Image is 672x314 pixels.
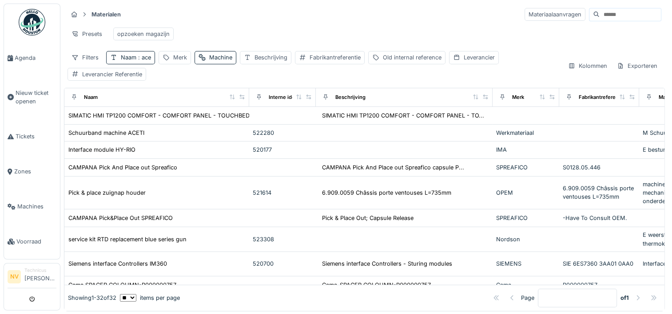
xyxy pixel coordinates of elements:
div: Naam [121,53,151,62]
div: Old internal reference [383,53,441,62]
div: Leverancier Referentie [82,70,142,78]
div: Merk [173,53,187,62]
div: Fabrikantreferentie [579,94,625,101]
div: Showing 1 - 32 of 32 [68,294,116,302]
div: SPREAFICO [496,163,556,172]
div: Technicus [24,267,56,274]
span: Zones [14,167,56,176]
div: Werkmateriaal [496,129,556,137]
div: Presets [68,27,106,40]
div: Beschrijving [335,94,366,101]
div: 523308 [253,235,312,243]
span: Agenda [15,54,56,62]
div: Cama-SPACER COLOUMN-P000000757 [322,281,431,289]
div: Naam [84,94,98,101]
div: SIMATIC HMI TP1200 COMFORT - COMFORT PANEL - TOUCHBEDIENING - 12'' BREEDBEELD TFT-DISPLAY - PROFI... [68,111,540,120]
strong: of 1 [620,294,629,302]
div: Nordson [496,235,556,243]
a: Machines [4,189,60,224]
div: service kit RTD replacement blue series gun [68,235,187,243]
li: NV [8,270,21,283]
div: 520700 [253,259,312,268]
a: Nieuw ticket openen [4,75,60,119]
div: Kolommen [564,59,611,72]
div: CAMPANA Pick And Place out Spreafico [68,163,177,172]
a: Zones [4,154,60,189]
div: items per page [120,294,180,302]
div: -Have To Consult OEM. [563,214,636,222]
div: Cama [496,281,556,289]
div: 521614 [253,188,312,197]
div: Pick & Place Out; Capsule Release [322,214,414,222]
div: Exporteren [613,59,661,72]
div: Page [521,294,534,302]
div: 6.909.0059 Châssis porte ventouses L=735mm [563,184,636,201]
a: Agenda [4,40,60,75]
div: Pick & place zuignap houder [68,188,146,197]
div: 520177 [253,145,312,154]
span: : ace [136,54,151,61]
div: CAMPANA Pick And Place out Spreafico capsule P... [322,163,464,172]
div: Schuurband machine ACETI [68,129,144,137]
div: S0128.05.446 [563,163,636,172]
div: Cama SPACER COLOUMN-P000000757 [68,281,176,289]
div: CAMPANA Pick&Place Out SPREAFICO [68,214,173,222]
div: opzoeken magazijn [117,30,170,38]
a: Voorraad [4,224,60,259]
div: OPEM [496,188,556,197]
span: Tickets [16,132,56,141]
div: Materiaalaanvragen [525,8,585,21]
div: Machine [209,53,232,62]
div: Beschrijving [254,53,287,62]
div: 6.909.0059 Châssis porte ventouses L=735mm [322,188,451,197]
div: P000000757 [563,281,636,289]
span: Nieuw ticket openen [16,89,56,106]
div: Interface module HY-RIO [68,145,135,154]
div: Merk [512,94,524,101]
span: Machines [17,202,56,211]
div: SPREAFICO [496,214,556,222]
div: SIMATIC HMI TP1200 COMFORT - COMFORT PANEL - TO... [322,111,484,120]
li: [PERSON_NAME] [24,267,56,286]
a: NV Technicus[PERSON_NAME] [8,267,56,288]
div: SIE 6ES7360 3AA01 0AA0 [563,259,636,268]
div: Siemens interface Controllers IM360 [68,259,167,268]
div: Filters [68,51,103,64]
strong: Materialen [88,10,124,19]
div: Fabrikantreferentie [310,53,361,62]
div: SIEMENS [496,259,556,268]
span: Voorraad [16,237,56,246]
div: 522280 [253,129,312,137]
div: IMA [496,145,556,154]
a: Tickets [4,119,60,154]
div: Leverancier [464,53,495,62]
div: Interne identificator [269,94,317,101]
div: Siemens interface Controllers - Sturing modules [322,259,452,268]
img: Badge_color-CXgf-gQk.svg [19,9,45,35]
